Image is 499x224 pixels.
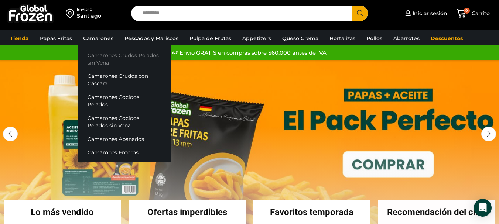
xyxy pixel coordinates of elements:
a: Camarones Cocidos Pelados [78,90,171,111]
button: Search button [352,6,368,21]
a: Camarones Cocidos Pelados sin Vena [78,111,171,132]
a: Camarones Apanados [78,132,171,146]
a: Pollos [363,31,386,45]
a: Camarones Crudos Pelados sin Vena [78,48,171,69]
a: Papas Fritas [36,31,76,45]
div: Previous slide [3,127,18,141]
a: Hortalizas [326,31,359,45]
a: Pulpa de Frutas [186,31,235,45]
div: Santiago [77,12,101,20]
img: address-field-icon.svg [66,7,77,20]
span: Iniciar sesión [411,10,447,17]
a: Appetizers [239,31,275,45]
div: Enviar a [77,7,101,12]
a: Camarones Crudos con Cáscara [78,69,171,90]
div: Open Intercom Messenger [474,199,492,217]
a: Camarones [79,31,117,45]
a: Queso Crema [278,31,322,45]
a: Pescados y Mariscos [121,31,182,45]
a: Iniciar sesión [403,6,447,21]
a: Descuentos [427,31,466,45]
h2: Recomendación del chef [378,208,495,217]
a: Tienda [6,31,33,45]
h2: Ofertas imperdibles [129,208,246,217]
a: 0 Carrito [455,5,492,22]
h2: Favoritos temporada [253,208,371,217]
a: Abarrotes [390,31,423,45]
a: Camarones Enteros [78,146,171,159]
span: Carrito [470,10,490,17]
div: Next slide [481,127,496,141]
h2: Lo más vendido [4,208,121,217]
span: 0 [464,8,470,14]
